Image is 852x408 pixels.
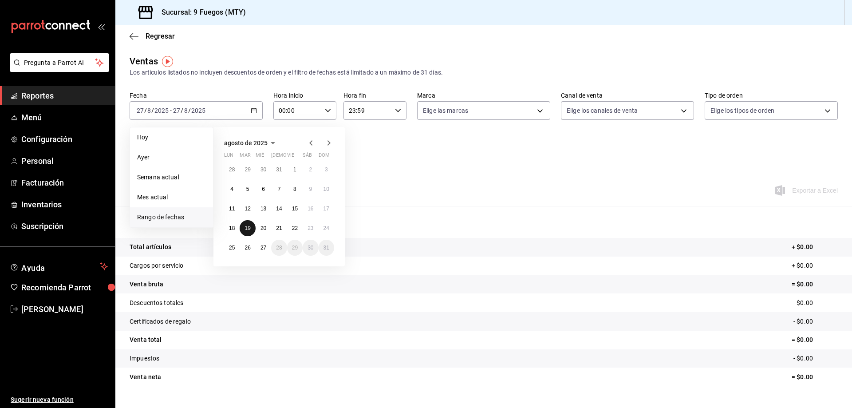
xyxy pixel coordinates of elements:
button: 24 de agosto de 2025 [319,220,334,236]
button: 28 de julio de 2025 [224,162,240,178]
button: 4 de agosto de 2025 [224,181,240,197]
abbr: 29 de agosto de 2025 [292,245,298,251]
button: 29 de julio de 2025 [240,162,255,178]
input: ---- [154,107,169,114]
span: Recomienda Parrot [21,281,108,293]
abbr: 11 de agosto de 2025 [229,206,235,212]
abbr: 6 de agosto de 2025 [262,186,265,192]
abbr: 4 de agosto de 2025 [230,186,233,192]
p: = $0.00 [792,372,838,382]
button: 16 de agosto de 2025 [303,201,318,217]
abbr: 29 de julio de 2025 [245,166,250,173]
abbr: 31 de julio de 2025 [276,166,282,173]
button: 9 de agosto de 2025 [303,181,318,197]
input: -- [147,107,151,114]
button: 7 de agosto de 2025 [271,181,287,197]
abbr: 22 de agosto de 2025 [292,225,298,231]
span: / [188,107,191,114]
span: Inventarios [21,198,108,210]
p: - $0.00 [793,354,838,363]
abbr: 14 de agosto de 2025 [276,206,282,212]
button: 23 de agosto de 2025 [303,220,318,236]
span: [PERSON_NAME] [21,303,108,315]
abbr: 8 de agosto de 2025 [293,186,296,192]
span: / [181,107,183,114]
button: 21 de agosto de 2025 [271,220,287,236]
span: Facturación [21,177,108,189]
span: / [144,107,147,114]
span: Pregunta a Parrot AI [24,58,95,67]
abbr: 10 de agosto de 2025 [323,186,329,192]
input: -- [173,107,181,114]
button: 19 de agosto de 2025 [240,220,255,236]
span: Suscripción [21,220,108,232]
abbr: 9 de agosto de 2025 [309,186,312,192]
button: 11 de agosto de 2025 [224,201,240,217]
button: agosto de 2025 [224,138,278,148]
span: Ayuda [21,261,96,272]
button: 27 de agosto de 2025 [256,240,271,256]
button: 5 de agosto de 2025 [240,181,255,197]
button: 10 de agosto de 2025 [319,181,334,197]
span: Configuración [21,133,108,145]
span: Reportes [21,90,108,102]
button: 1 de agosto de 2025 [287,162,303,178]
label: Marca [417,92,550,99]
input: -- [136,107,144,114]
abbr: 3 de agosto de 2025 [325,166,328,173]
button: 8 de agosto de 2025 [287,181,303,197]
abbr: 26 de agosto de 2025 [245,245,250,251]
h3: Sucursal: 9 Fuegos (MTY) [154,7,246,18]
label: Canal de venta [561,92,694,99]
abbr: 15 de agosto de 2025 [292,206,298,212]
span: Rango de fechas [137,213,206,222]
a: Pregunta a Parrot AI [6,64,109,74]
p: Impuestos [130,354,159,363]
abbr: 27 de agosto de 2025 [260,245,266,251]
abbr: 17 de agosto de 2025 [323,206,329,212]
button: 28 de agosto de 2025 [271,240,287,256]
abbr: 24 de agosto de 2025 [323,225,329,231]
label: Hora fin [343,92,406,99]
button: 13 de agosto de 2025 [256,201,271,217]
abbr: jueves [271,152,323,162]
img: Tooltip marker [162,56,173,67]
span: Elige las marcas [423,106,468,115]
span: / [151,107,154,114]
p: + $0.00 [792,242,838,252]
abbr: 21 de agosto de 2025 [276,225,282,231]
span: Sugerir nueva función [11,395,108,404]
abbr: 28 de julio de 2025 [229,166,235,173]
p: - $0.00 [793,298,838,308]
span: Personal [21,155,108,167]
span: Mes actual [137,193,206,202]
span: agosto de 2025 [224,139,268,147]
abbr: 25 de agosto de 2025 [229,245,235,251]
abbr: 30 de agosto de 2025 [308,245,313,251]
button: Regresar [130,32,175,40]
abbr: 20 de agosto de 2025 [260,225,266,231]
button: 25 de agosto de 2025 [224,240,240,256]
abbr: 12 de agosto de 2025 [245,206,250,212]
span: Menú [21,111,108,123]
abbr: miércoles [256,152,264,162]
button: 29 de agosto de 2025 [287,240,303,256]
p: Venta bruta [130,280,163,289]
p: = $0.00 [792,335,838,345]
abbr: 31 de agosto de 2025 [323,245,329,251]
span: Hoy [137,133,206,142]
abbr: viernes [287,152,294,162]
abbr: domingo [319,152,330,162]
p: = $0.00 [792,280,838,289]
span: Regresar [146,32,175,40]
button: 31 de agosto de 2025 [319,240,334,256]
span: Elige los tipos de orden [710,106,774,115]
button: 30 de agosto de 2025 [303,240,318,256]
p: Cargos por servicio [130,261,184,270]
label: Hora inicio [273,92,336,99]
span: Elige los canales de venta [567,106,638,115]
abbr: sábado [303,152,312,162]
p: + $0.00 [792,261,838,270]
abbr: 19 de agosto de 2025 [245,225,250,231]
